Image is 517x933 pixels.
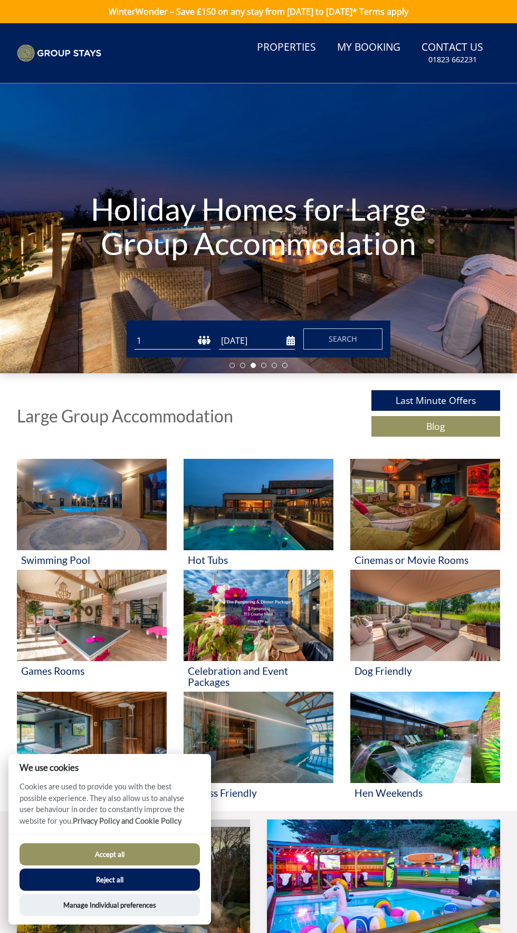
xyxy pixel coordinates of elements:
[355,554,496,566] h3: Cinemas or Movie Rooms
[17,570,167,692] a: 'Games Rooms' - Large Group Accommodation Holiday Ideas Games Rooms
[17,692,167,783] img: 'Saunas' - Large Group Accommodation Holiday Ideas
[8,781,211,834] p: Cookies are used to provide you with the best possible experience. They also allow us to analyse ...
[184,692,333,783] img: 'Access Friendly' - Large Group Accommodation Holiday Ideas
[20,869,200,891] button: Reject all
[371,416,500,437] a: Blog
[355,787,496,798] h3: Hen Weekends
[188,665,329,687] h3: Celebration and Event Packages
[17,692,167,803] a: 'Saunas' - Large Group Accommodation Holiday Ideas Saunas
[17,459,167,550] img: 'Swimming Pool' - Large Group Accommodation Holiday Ideas
[21,554,162,566] h3: Swimming Pool
[350,692,500,803] a: 'Hen Weekends' - Large Group Accommodation Holiday Ideas Hen Weekends
[184,570,333,692] a: 'Celebration and Event Packages' - Large Group Accommodation Holiday Ideas Celebration and Event ...
[20,843,200,865] button: Accept all
[17,44,101,62] img: Group Stays
[350,570,500,661] img: 'Dog Friendly' - Large Group Accommodation Holiday Ideas
[371,390,500,411] a: Last Minute Offers
[253,36,320,60] a: Properties
[350,570,500,692] a: 'Dog Friendly' - Large Group Accommodation Holiday Ideas Dog Friendly
[350,459,500,550] img: 'Cinemas or Movie Rooms' - Large Group Accommodation Holiday Ideas
[20,894,200,916] button: Manage Individual preferences
[17,459,167,570] a: 'Swimming Pool' - Large Group Accommodation Holiday Ideas Swimming Pool
[184,570,333,661] img: 'Celebration and Event Packages' - Large Group Accommodation Holiday Ideas
[303,328,382,350] button: Search
[21,665,162,676] h3: Games Rooms
[333,36,405,60] a: My Booking
[350,459,500,570] a: 'Cinemas or Movie Rooms' - Large Group Accommodation Holiday Ideas Cinemas or Movie Rooms
[17,407,233,425] h1: Large Group Accommodation
[184,459,333,570] a: 'Hot Tubs' - Large Group Accommodation Holiday Ideas Hot Tubs
[17,570,167,661] img: 'Games Rooms' - Large Group Accommodation Holiday Ideas
[355,665,496,676] h3: Dog Friendly
[184,692,333,803] a: 'Access Friendly' - Large Group Accommodation Holiday Ideas Access Friendly
[219,332,295,350] input: Arrival Date
[329,334,357,344] span: Search
[8,762,211,772] h2: We use cookies
[184,459,333,550] img: 'Hot Tubs' - Large Group Accommodation Holiday Ideas
[417,36,487,70] a: Contact Us01823 662231
[73,816,181,825] a: Privacy Policy and Cookie Policy
[188,554,329,566] h3: Hot Tubs
[188,787,329,798] h3: Access Friendly
[350,692,500,783] img: 'Hen Weekends' - Large Group Accommodation Holiday Ideas
[78,171,439,281] h1: Holiday Homes for Large Group Accommodation
[428,54,477,65] small: 01823 662231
